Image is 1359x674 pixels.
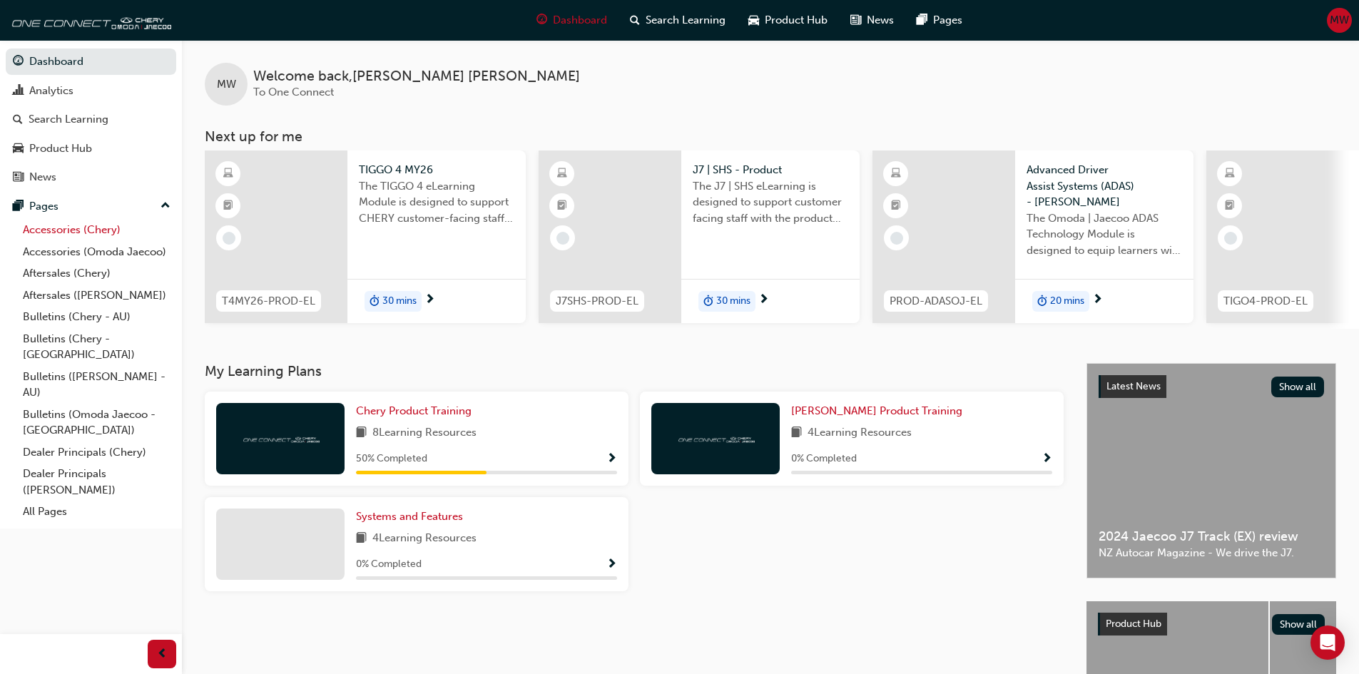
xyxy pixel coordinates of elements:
div: News [29,169,56,185]
a: guage-iconDashboard [525,6,619,35]
span: News [867,12,894,29]
span: NZ Autocar Magazine - We drive the J7. [1099,545,1324,561]
button: Show Progress [1042,450,1052,468]
span: Product Hub [765,12,828,29]
span: The TIGGO 4 eLearning Module is designed to support CHERY customer-facing staff with the product ... [359,178,514,227]
span: book-icon [356,530,367,548]
span: 20 mins [1050,293,1084,310]
span: search-icon [13,113,23,126]
a: All Pages [17,501,176,523]
a: Accessories (Omoda Jaecoo) [17,241,176,263]
span: 0 % Completed [791,451,857,467]
a: Bulletins ([PERSON_NAME] - AU) [17,366,176,404]
button: Show all [1271,377,1325,397]
span: duration-icon [370,292,380,311]
span: learningResourceType_ELEARNING-icon [1225,165,1235,183]
h3: My Learning Plans [205,363,1064,379]
a: [PERSON_NAME] Product Training [791,403,968,419]
a: PROD-ADASOJ-ELAdvanced Driver Assist Systems (ADAS) - [PERSON_NAME]The Omoda | Jaecoo ADAS Techno... [872,150,1193,323]
span: pages-icon [917,11,927,29]
img: oneconnect [7,6,171,34]
span: book-icon [356,424,367,442]
a: News [6,164,176,190]
span: Show Progress [1042,453,1052,466]
a: J7SHS-PROD-ELJ7 | SHS - ProductThe J7 | SHS eLearning is designed to support customer facing staf... [539,150,860,323]
span: learningResourceType_ELEARNING-icon [223,165,233,183]
div: Pages [29,198,58,215]
span: 30 mins [382,293,417,310]
a: Product HubShow all [1098,613,1325,635]
a: Search Learning [6,106,176,133]
span: 30 mins [716,293,750,310]
span: 4 Learning Resources [808,424,912,442]
span: prev-icon [157,645,168,663]
span: booktick-icon [223,197,233,215]
div: Product Hub [29,141,92,157]
span: To One Connect [253,86,334,98]
span: booktick-icon [1225,197,1235,215]
a: Accessories (Chery) [17,219,176,241]
span: PROD-ADASOJ-EL [890,293,982,310]
img: oneconnect [241,432,320,445]
span: chart-icon [13,85,24,98]
span: search-icon [630,11,640,29]
a: Latest NewsShow all [1099,375,1324,398]
div: Search Learning [29,111,108,128]
span: news-icon [13,171,24,184]
button: Pages [6,193,176,220]
div: Analytics [29,83,73,99]
a: T4MY26-PROD-ELTIGGO 4 MY26The TIGGO 4 eLearning Module is designed to support CHERY customer-faci... [205,150,526,323]
button: Show Progress [606,556,617,573]
button: Show all [1272,614,1325,635]
span: Systems and Features [356,510,463,523]
span: book-icon [791,424,802,442]
span: news-icon [850,11,861,29]
a: Analytics [6,78,176,104]
span: Show Progress [606,558,617,571]
span: learningRecordVerb_NONE-icon [223,232,235,245]
span: up-icon [161,197,170,215]
span: TIGGO 4 MY26 [359,162,514,178]
span: learningResourceType_ELEARNING-icon [557,165,567,183]
span: next-icon [424,294,435,307]
span: 2024 Jaecoo J7 Track (EX) review [1099,529,1324,545]
button: Show Progress [606,450,617,468]
a: news-iconNews [839,6,905,35]
h3: Next up for me [182,128,1359,145]
a: Dealer Principals (Chery) [17,441,176,464]
a: Dashboard [6,48,176,75]
span: next-icon [758,294,769,307]
span: learningRecordVerb_NONE-icon [890,232,903,245]
span: [PERSON_NAME] Product Training [791,404,962,417]
span: 4 Learning Resources [372,530,477,548]
span: learningRecordVerb_NONE-icon [1224,232,1237,245]
span: Dashboard [553,12,607,29]
a: Chery Product Training [356,403,477,419]
a: Bulletins (Chery - AU) [17,306,176,328]
span: The J7 | SHS eLearning is designed to support customer facing staff with the product and sales in... [693,178,848,227]
a: Systems and Features [356,509,469,525]
span: next-icon [1092,294,1103,307]
span: Show Progress [606,453,617,466]
span: Chery Product Training [356,404,472,417]
span: Product Hub [1106,618,1161,630]
a: pages-iconPages [905,6,974,35]
span: guage-icon [536,11,547,29]
a: car-iconProduct Hub [737,6,839,35]
span: TIGO4-PROD-EL [1223,293,1308,310]
span: guage-icon [13,56,24,68]
span: J7 | SHS - Product [693,162,848,178]
span: learningRecordVerb_NONE-icon [556,232,569,245]
span: Search Learning [646,12,726,29]
span: car-icon [748,11,759,29]
span: 50 % Completed [356,451,427,467]
span: The Omoda | Jaecoo ADAS Technology Module is designed to equip learners with essential knowledge ... [1027,210,1182,259]
img: oneconnect [676,432,755,445]
a: Aftersales (Chery) [17,262,176,285]
span: T4MY26-PROD-EL [222,293,315,310]
a: search-iconSearch Learning [619,6,737,35]
span: booktick-icon [891,197,901,215]
span: Pages [933,12,962,29]
a: Bulletins (Chery - [GEOGRAPHIC_DATA]) [17,328,176,366]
